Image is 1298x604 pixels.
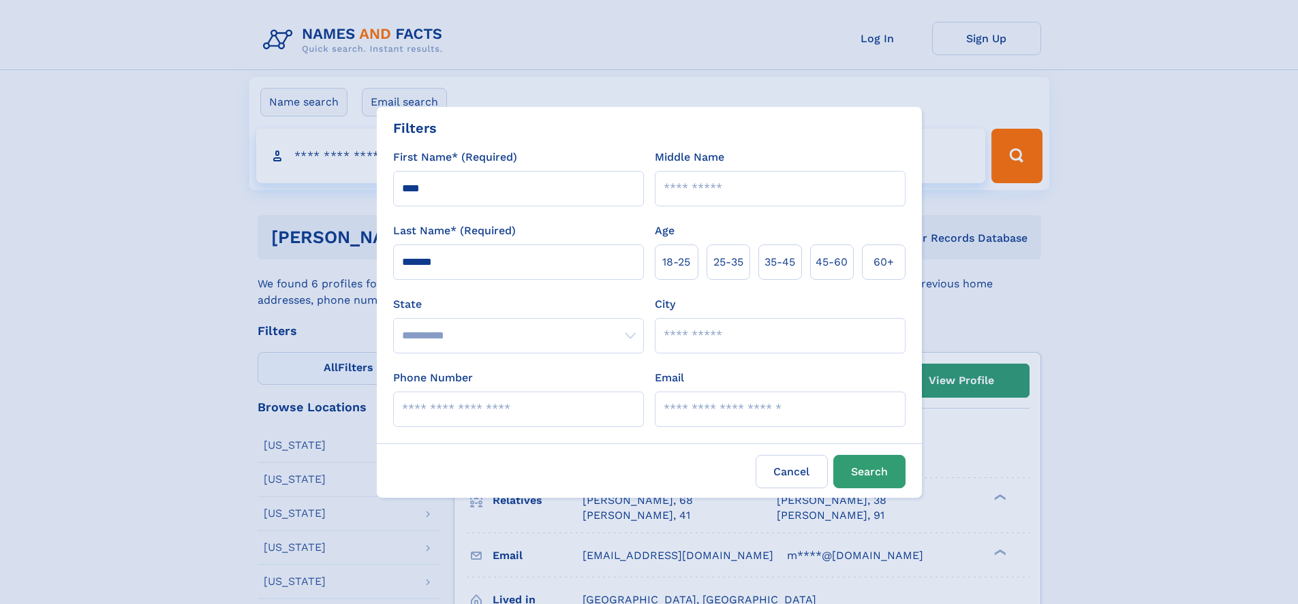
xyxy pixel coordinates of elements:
span: 35‑45 [764,254,795,270]
label: Cancel [756,455,828,488]
label: Middle Name [655,149,724,165]
span: 45‑60 [816,254,848,270]
label: First Name* (Required) [393,149,517,165]
button: Search [833,455,906,488]
div: Filters [393,118,437,138]
label: City [655,296,675,313]
label: Email [655,370,684,386]
label: State [393,296,644,313]
span: 25‑35 [713,254,743,270]
span: 60+ [874,254,894,270]
span: 18‑25 [662,254,690,270]
label: Phone Number [393,370,473,386]
label: Age [655,223,675,239]
label: Last Name* (Required) [393,223,516,239]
